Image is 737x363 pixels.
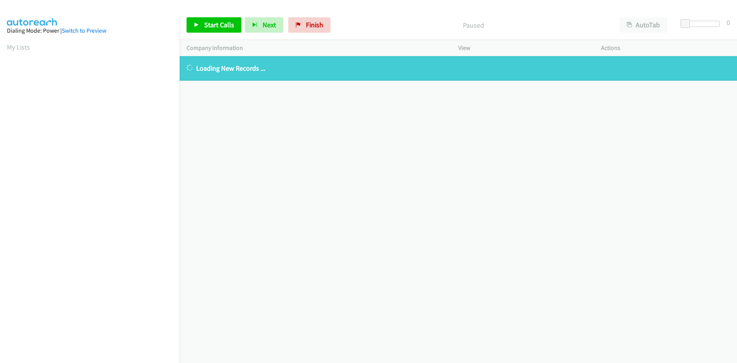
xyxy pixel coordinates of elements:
p: Loading New Records ... [187,63,730,73]
p: Actions [601,43,730,53]
div: Dialing Mode: Power | [7,26,173,35]
a: Switch to Preview [62,27,106,34]
p: View [458,43,587,53]
button: AutoTab [620,17,667,33]
a: Start Calls [187,17,241,33]
p: Paused [341,20,606,30]
span: Next [263,20,276,29]
a: My Lists [7,43,30,51]
a: Finish [288,17,330,33]
button: Next [245,17,283,33]
p: Company Information [187,43,445,53]
span: Finish [306,20,323,29]
div: Delay between calls (in seconds) [684,21,720,27]
span: Start Calls [204,20,234,29]
div: 0 [727,17,730,28]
